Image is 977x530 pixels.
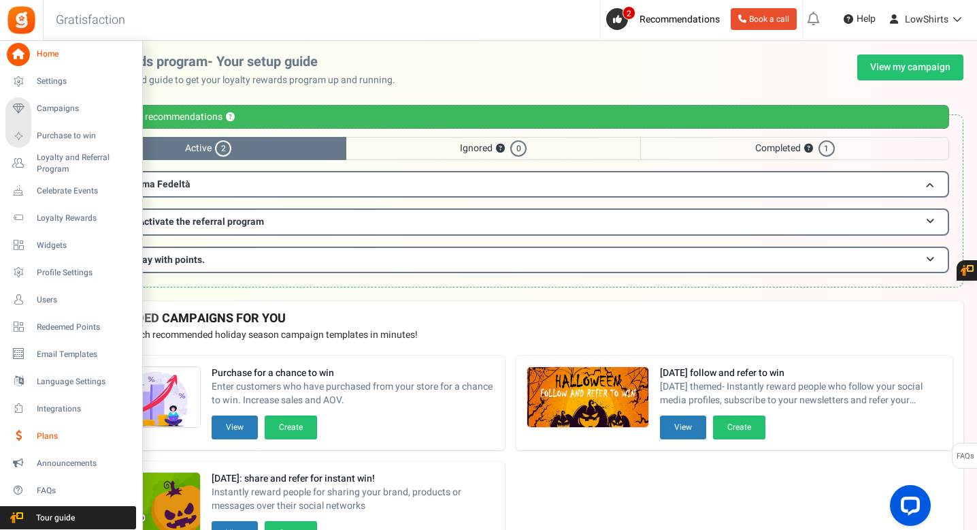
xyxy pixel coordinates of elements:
span: Announcements [37,458,132,469]
h2: Loyalty rewards program- Your setup guide [56,54,406,69]
span: Profile Settings [37,267,132,279]
button: View [660,416,706,439]
span: Recommendations [640,12,720,27]
a: 2 Recommendations [606,8,725,30]
span: FAQs [956,443,974,469]
span: Language Settings [37,376,132,388]
strong: Purchase for a chance to win [212,367,494,380]
a: Widgets [5,234,136,257]
a: Home [5,43,136,66]
a: Celebrate Events [5,179,136,202]
span: Enter customers who have purchased from your store for a chance to win. Increase sales and AOV. [212,380,494,407]
a: FAQs [5,479,136,502]
button: Create [713,416,765,439]
a: Loyalty Rewards [5,206,136,230]
a: Plans [5,424,136,448]
span: FAQs [37,485,132,497]
span: Celebrate Events [37,185,132,197]
a: Email Templates [5,343,136,366]
h4: RECOMMENDED CAMPAIGNS FOR YOU [67,312,953,326]
a: Settings [5,70,136,93]
p: Use this personalized guide to get your loyalty rewards program up and running. [56,74,406,87]
span: Home [37,48,132,60]
span: Programma Fedeltà [104,177,191,191]
span: Completed [640,137,949,160]
span: 0 [510,140,527,157]
span: Active [71,137,346,160]
a: Language Settings [5,370,136,393]
a: Loyalty and Referral Program [5,152,136,175]
a: Purchase to win [5,125,136,148]
button: Create [265,416,317,439]
span: 1 [818,140,835,157]
span: Email Templates [37,349,132,360]
span: Settings [37,76,132,87]
a: Redeemed Points [5,315,136,339]
a: Book a call [731,8,797,30]
span: [DATE] themed- Instantly reward people who follow your social media profiles, subscribe to your n... [660,380,942,407]
a: Campaigns [5,97,136,121]
a: Announcements [5,452,136,475]
a: Help [838,8,881,30]
button: ? [496,144,505,153]
span: Loyalty and Referral Program [37,152,136,175]
button: ? [226,113,235,122]
strong: [DATE]: share and refer for instant win! [212,472,494,486]
span: Enable Pay with points. [104,253,205,267]
span: Instantly reward people for sharing your brand, products or messages over their social networks [212,486,494,513]
a: Integrations [5,397,136,420]
span: LowShirts [905,12,948,27]
span: Purchase to win [37,130,132,142]
span: 2 [215,140,231,157]
span: Activate the referral program [138,215,264,229]
span: Plans [37,431,132,442]
span: Campaigns [37,103,132,114]
strong: [DATE] follow and refer to win [660,367,942,380]
span: Widgets [37,240,132,251]
img: Recommended Campaigns [527,367,648,428]
span: Loyalty Rewards [37,213,132,224]
span: Help [853,12,876,26]
button: View [212,416,258,439]
span: Users [37,294,132,306]
a: View my campaign [857,54,963,80]
span: Ignored [346,137,641,160]
a: Users [5,288,136,311]
span: 2 [623,6,635,20]
img: Gratisfaction [6,5,37,35]
a: Profile Settings [5,261,136,284]
h3: Gratisfaction [41,7,140,34]
button: ? [804,144,813,153]
p: Preview and launch recommended holiday season campaign templates in minutes! [67,328,953,342]
span: Tour guide [6,512,101,524]
span: Redeemed Points [37,322,132,333]
span: Integrations [37,403,132,415]
div: Personalized recommendations [71,105,949,129]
